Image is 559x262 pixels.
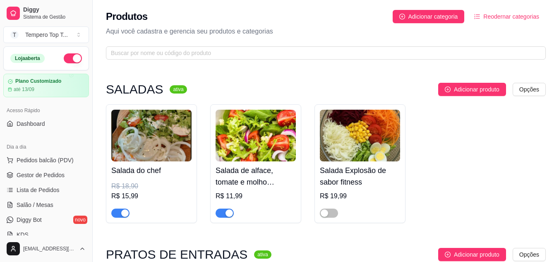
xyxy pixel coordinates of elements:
[64,53,82,63] button: Alterar Status
[3,140,89,154] div: Dia a dia
[408,12,458,21] span: Adicionar categoria
[216,165,296,188] h4: Salada de alface, tomate e molho especial
[3,26,89,43] button: Select a team
[111,181,192,191] div: R$ 18,90
[513,248,546,261] button: Opções
[106,250,247,260] h3: PRATOS DE ENTRADAS
[454,85,499,94] span: Adicionar produto
[3,3,89,23] a: DiggySistema de Gestão
[25,31,68,39] div: Tempero Top T ...
[445,252,451,257] span: plus-circle
[3,183,89,197] a: Lista de Pedidos
[3,104,89,117] div: Acesso Rápido
[10,31,19,39] span: T
[438,83,506,96] button: Adicionar produto
[17,186,60,194] span: Lista de Pedidos
[3,213,89,226] a: Diggy Botnovo
[17,231,29,239] span: KDS
[111,191,192,201] div: R$ 15,99
[519,250,539,259] span: Opções
[17,156,74,164] span: Pedidos balcão (PDV)
[3,228,89,241] a: KDS
[519,85,539,94] span: Opções
[17,201,53,209] span: Salão / Mesas
[106,26,546,36] p: Aqui você cadastra e gerencia seu produtos e categorias
[320,165,400,188] h4: Salada Explosão de sabor fitness
[111,48,534,58] input: Buscar por nome ou código do produto
[3,154,89,167] button: Pedidos balcão (PDV)
[3,168,89,182] a: Gestor de Pedidos
[111,165,192,176] h4: Salada do chef
[445,87,451,92] span: plus-circle
[399,14,405,19] span: plus-circle
[3,198,89,212] a: Salão / Mesas
[513,83,546,96] button: Opções
[3,239,89,259] button: [EMAIL_ADDRESS][DOMAIN_NAME]
[111,110,192,161] img: product-image
[106,10,148,23] h2: Produtos
[17,120,45,128] span: Dashboard
[3,117,89,130] a: Dashboard
[17,171,65,179] span: Gestor de Pedidos
[468,10,546,23] button: Reodernar categorias
[106,84,163,94] h3: SALADAS
[216,110,296,161] img: product-image
[15,78,61,84] article: Plano Customizado
[320,110,400,161] img: product-image
[393,10,465,23] button: Adicionar categoria
[23,14,86,20] span: Sistema de Gestão
[170,85,187,94] sup: ativa
[254,250,271,259] sup: ativa
[474,14,480,19] span: ordered-list
[17,216,42,224] span: Diggy Bot
[483,12,539,21] span: Reodernar categorias
[23,245,76,252] span: [EMAIL_ADDRESS][DOMAIN_NAME]
[3,74,89,97] a: Plano Customizadoaté 13/09
[438,248,506,261] button: Adicionar produto
[10,54,45,63] div: Loja aberta
[14,86,34,93] article: até 13/09
[454,250,499,259] span: Adicionar produto
[320,191,400,201] div: R$ 19,99
[216,191,296,201] div: R$ 11,99
[23,6,86,14] span: Diggy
